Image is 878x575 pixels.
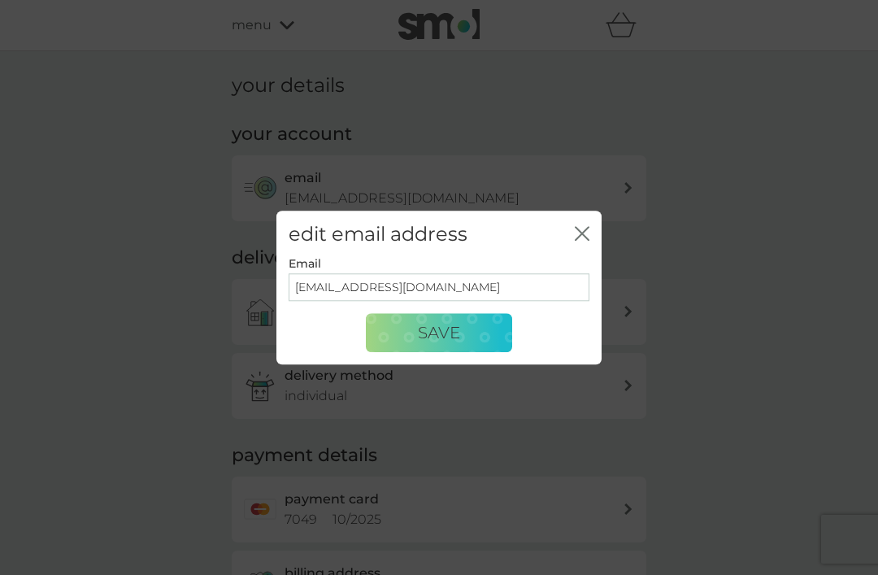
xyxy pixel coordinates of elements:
div: Email [289,259,589,270]
h2: edit email address [289,223,467,246]
button: close [575,226,589,243]
input: Email [289,274,589,302]
span: Save [418,323,460,342]
button: Save [366,314,512,353]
